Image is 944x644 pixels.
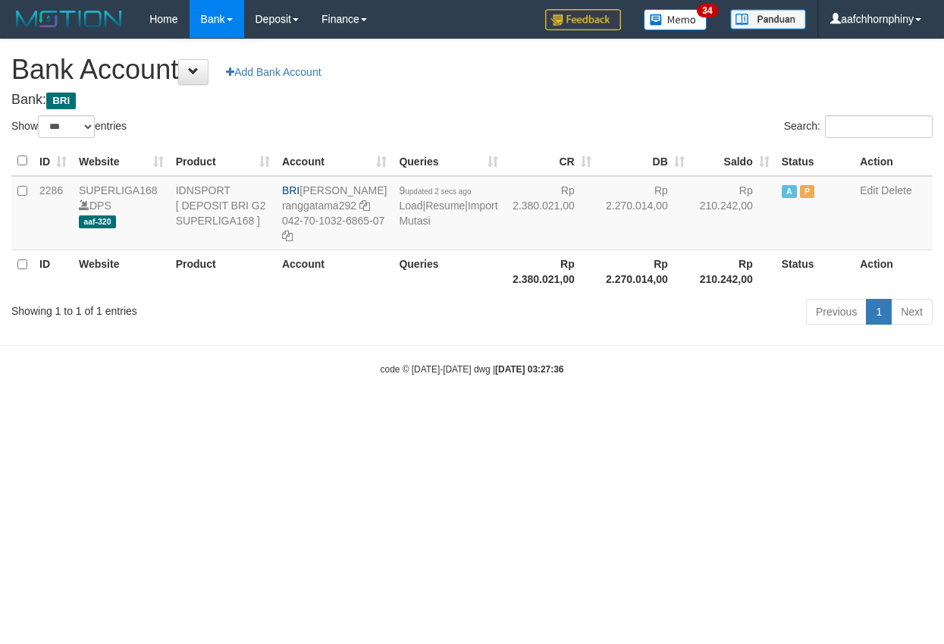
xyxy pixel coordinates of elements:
[504,146,597,176] th: CR: activate to sort column ascending
[276,250,393,293] th: Account
[644,9,707,30] img: Button%20Memo.svg
[11,8,127,30] img: MOTION_logo.png
[891,299,933,325] a: Next
[11,55,933,85] h1: Bank Account
[691,146,776,176] th: Saldo: activate to sort column ascending
[46,93,76,109] span: BRI
[282,184,300,196] span: BRI
[359,199,370,212] a: Copy ranggatama292 to clipboard
[170,146,276,176] th: Product: activate to sort column ascending
[825,115,933,138] input: Search:
[800,185,815,198] span: Paused
[33,176,73,250] td: 2286
[393,250,503,293] th: Queries
[73,146,170,176] th: Website: activate to sort column ascending
[495,364,563,375] strong: [DATE] 03:27:36
[784,115,933,138] label: Search:
[276,176,393,250] td: [PERSON_NAME] 042-70-1032-6865-07
[11,115,127,138] label: Show entries
[504,250,597,293] th: Rp 2.380.021,00
[806,299,867,325] a: Previous
[545,9,621,30] img: Feedback.jpg
[691,250,776,293] th: Rp 210.242,00
[597,250,691,293] th: Rp 2.270.014,00
[399,199,497,227] a: Import Mutasi
[597,176,691,250] td: Rp 2.270.014,00
[866,299,892,325] a: 1
[11,93,933,108] h4: Bank:
[170,250,276,293] th: Product
[393,146,503,176] th: Queries: activate to sort column ascending
[79,215,116,228] span: aaf-320
[399,184,471,196] span: 9
[405,187,471,196] span: updated 2 secs ago
[425,199,465,212] a: Resume
[854,146,933,176] th: Action
[170,176,276,250] td: IDNSPORT [ DEPOSIT BRI G2 SUPERLIGA168 ]
[881,184,911,196] a: Delete
[381,364,564,375] small: code © [DATE]-[DATE] dwg |
[782,185,797,198] span: Active
[79,184,158,196] a: SUPERLIGA168
[860,184,878,196] a: Edit
[73,176,170,250] td: DPS
[38,115,95,138] select: Showentries
[33,146,73,176] th: ID: activate to sort column ascending
[11,297,382,319] div: Showing 1 to 1 of 1 entries
[282,199,356,212] a: ranggatama292
[730,9,806,30] img: panduan.png
[216,59,331,85] a: Add Bank Account
[276,146,393,176] th: Account: activate to sort column ascending
[697,4,717,17] span: 34
[73,250,170,293] th: Website
[282,230,293,242] a: Copy 042701032686507 to clipboard
[504,176,597,250] td: Rp 2.380.021,00
[399,184,497,227] span: | |
[597,146,691,176] th: DB: activate to sort column ascending
[776,146,855,176] th: Status
[776,250,855,293] th: Status
[854,250,933,293] th: Action
[691,176,776,250] td: Rp 210.242,00
[399,199,422,212] a: Load
[33,250,73,293] th: ID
